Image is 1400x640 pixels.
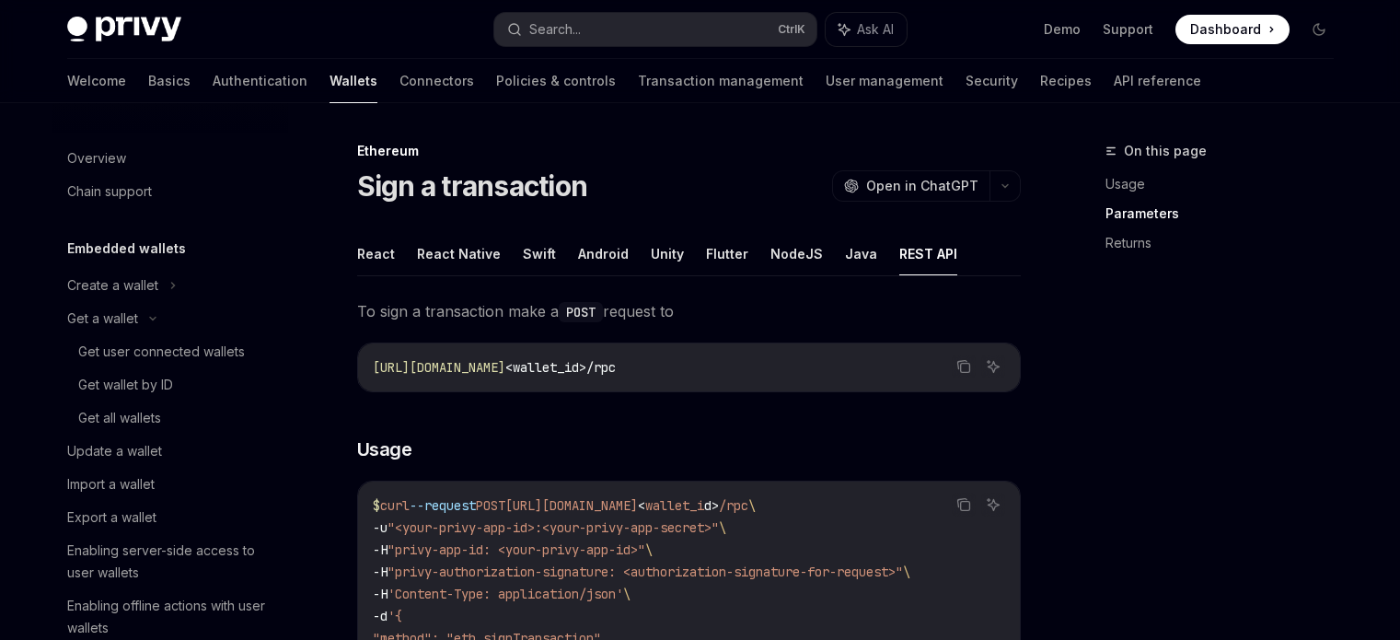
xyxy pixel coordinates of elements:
button: Ask AI [981,355,1005,378]
a: Overview [52,142,288,175]
div: Get user connected wallets [78,341,245,363]
a: Export a wallet [52,501,288,534]
span: <wallet_id>/rpc [505,359,616,376]
a: User management [826,59,943,103]
button: React Native [417,232,501,275]
button: Copy the contents from the code block [952,355,976,378]
button: React [357,232,395,275]
div: Enabling offline actions with user wallets [67,595,277,639]
code: POST [559,302,603,322]
a: Connectors [399,59,474,103]
span: Ask AI [857,20,894,39]
div: Get wallet by ID [78,374,173,396]
a: Get wallet by ID [52,368,288,401]
div: Get all wallets [78,407,161,429]
span: Dashboard [1190,20,1261,39]
button: Copy the contents from the code block [952,493,976,517]
button: Unity [651,232,684,275]
span: -d [373,608,388,624]
a: Parameters [1105,199,1348,228]
a: Get user connected wallets [52,335,288,368]
button: Ask AI [826,13,907,46]
span: \ [623,586,631,602]
button: Toggle dark mode [1304,15,1334,44]
span: /rpc [719,497,748,514]
span: \ [645,541,653,558]
button: Flutter [706,232,748,275]
span: d [704,497,712,514]
a: Get all wallets [52,401,288,435]
span: To sign a transaction make a request to [357,298,1021,324]
span: > [712,497,719,514]
div: Ethereum [357,142,1021,160]
a: Dashboard [1175,15,1290,44]
a: Update a wallet [52,435,288,468]
span: [URL][DOMAIN_NAME] [373,359,505,376]
a: Basics [148,59,191,103]
span: "<your-privy-app-id>:<your-privy-app-secret>" [388,519,719,536]
a: Enabling server-side access to user wallets [52,534,288,589]
span: On this page [1124,140,1207,162]
div: Import a wallet [67,473,155,495]
a: Demo [1044,20,1081,39]
h5: Embedded wallets [67,238,186,260]
span: -H [373,564,388,580]
a: API reference [1114,59,1201,103]
span: \ [719,519,726,536]
div: Get a wallet [67,308,138,330]
a: Import a wallet [52,468,288,501]
span: 'Content-Type: application/json' [388,586,623,602]
a: Welcome [67,59,126,103]
button: Java [845,232,877,275]
a: Authentication [213,59,307,103]
span: --request [410,497,476,514]
div: Enabling server-side access to user wallets [67,540,277,584]
h1: Sign a transaction [357,169,588,203]
div: Update a wallet [67,440,162,462]
a: Usage [1105,169,1348,199]
span: wallet_i [645,497,704,514]
span: $ [373,497,380,514]
span: \ [903,564,910,580]
span: '{ [388,608,402,624]
button: REST API [899,232,957,275]
span: < [638,497,645,514]
span: Open in ChatGPT [866,177,978,195]
span: Ctrl K [778,22,805,37]
button: Search...CtrlK [494,13,816,46]
a: Returns [1105,228,1348,258]
a: Security [966,59,1018,103]
span: [URL][DOMAIN_NAME] [505,497,638,514]
a: Wallets [330,59,377,103]
button: Swift [523,232,556,275]
button: Open in ChatGPT [832,170,989,202]
span: POST [476,497,505,514]
span: -u [373,519,388,536]
span: "privy-app-id: <your-privy-app-id>" [388,541,645,558]
div: Chain support [67,180,152,203]
a: Recipes [1040,59,1092,103]
div: Search... [529,18,581,41]
span: -H [373,586,388,602]
div: Export a wallet [67,506,156,529]
img: dark logo [67,17,181,42]
a: Transaction management [638,59,804,103]
span: \ [748,497,756,514]
span: -H [373,541,388,558]
button: Ask AI [981,493,1005,517]
a: Chain support [52,175,288,208]
div: Create a wallet [67,274,158,297]
span: Usage [357,436,412,462]
a: Support [1103,20,1153,39]
div: Overview [67,147,126,169]
a: Policies & controls [496,59,616,103]
button: Android [578,232,629,275]
span: "privy-authorization-signature: <authorization-signature-for-request>" [388,564,903,580]
span: curl [380,497,410,514]
button: NodeJS [770,232,823,275]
